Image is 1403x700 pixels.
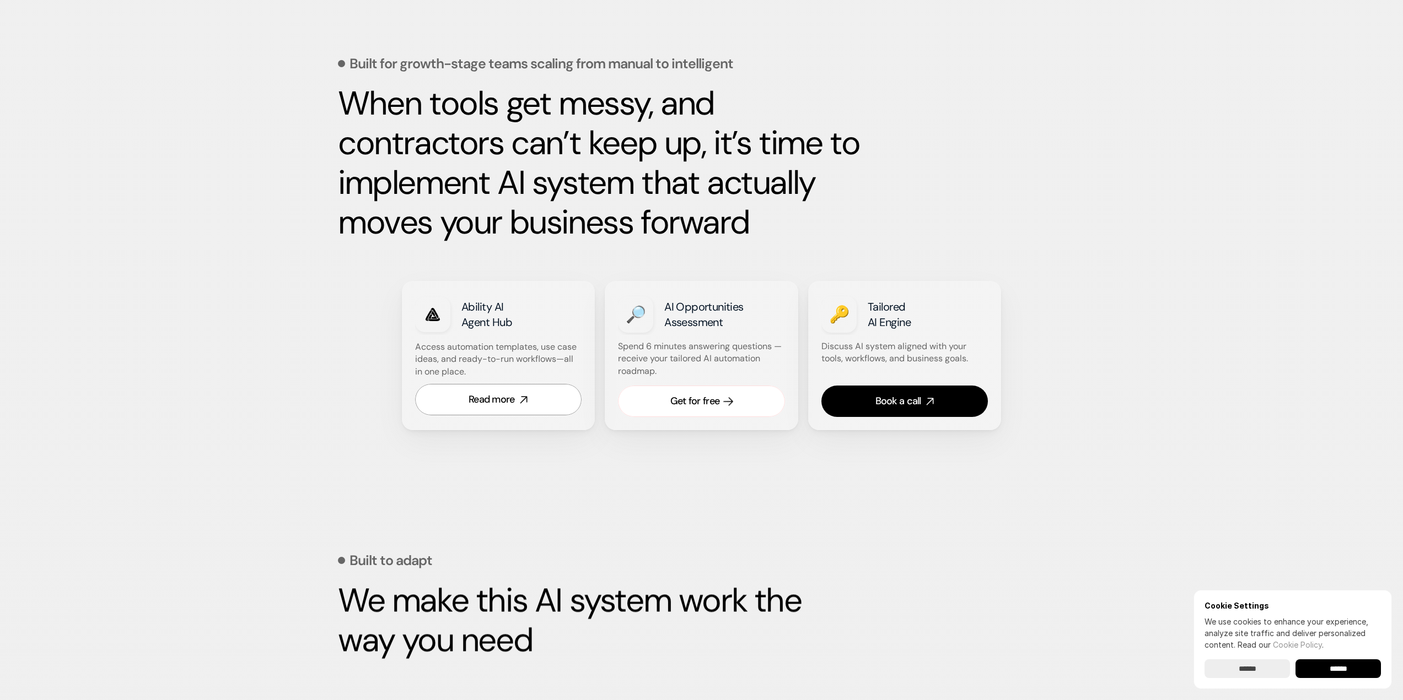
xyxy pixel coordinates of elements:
[350,57,733,70] p: Built for growth-stage teams scaling from manual to intelligent
[875,394,921,408] div: Book a call
[821,386,988,417] a: Book a call
[821,340,987,365] p: Discuss AI system aligned with your tools, workflows, and business goals.
[829,303,850,326] h3: 🔑
[338,578,809,661] strong: We make this AI system work the way you need
[670,394,719,408] div: Get for free
[469,393,515,406] div: Read more
[415,384,582,415] a: Read more
[618,340,784,377] strong: Spend 6 minutes answering questions — receive your tailored AI automation roadmap.
[338,82,867,244] strong: When tools get messy, and contractors can’t keep up, it’s time to implement AI system that actual...
[1205,601,1381,610] h6: Cookie Settings
[626,303,646,326] h3: 🔎
[618,386,785,417] a: Get for free
[415,341,580,378] p: Access automation templates, use case ideas, and ready-to-run workflows—all in one place.
[461,300,513,329] strong: Ability AI Agent Hub
[868,300,906,314] strong: Tailored
[664,300,746,329] strong: AI Opportunities Assessment
[1273,640,1322,649] a: Cookie Policy
[1205,616,1381,650] p: We use cookies to enhance your experience, analyze site traffic and deliver personalized content.
[1238,640,1324,649] span: Read our .
[350,554,432,567] p: Built to adapt
[868,315,911,329] strong: AI Engine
